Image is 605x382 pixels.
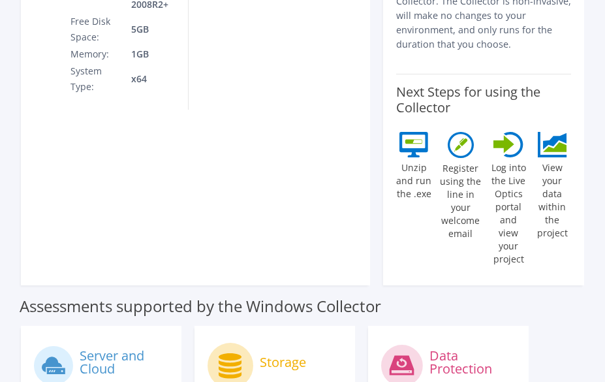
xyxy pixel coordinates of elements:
td: x64 [121,63,178,95]
label: View your data within the project [534,157,571,240]
label: Storage [260,356,306,369]
td: Memory: [70,46,121,63]
label: Log into the Live Optics portal and view your project [490,157,527,266]
td: System Type: [70,63,121,95]
td: Free Disk Space: [70,13,121,46]
label: Register using the line in your welcome email [438,158,483,240]
label: Assessments supported by the Windows Collector [20,300,381,313]
label: Next Steps for using the Collector [396,84,571,116]
label: Server and Cloud [80,349,168,375]
td: 1GB [121,46,178,63]
label: Data Protection [429,349,516,375]
td: 5GB [121,13,178,46]
label: Unzip and run the .exe [396,157,431,200]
